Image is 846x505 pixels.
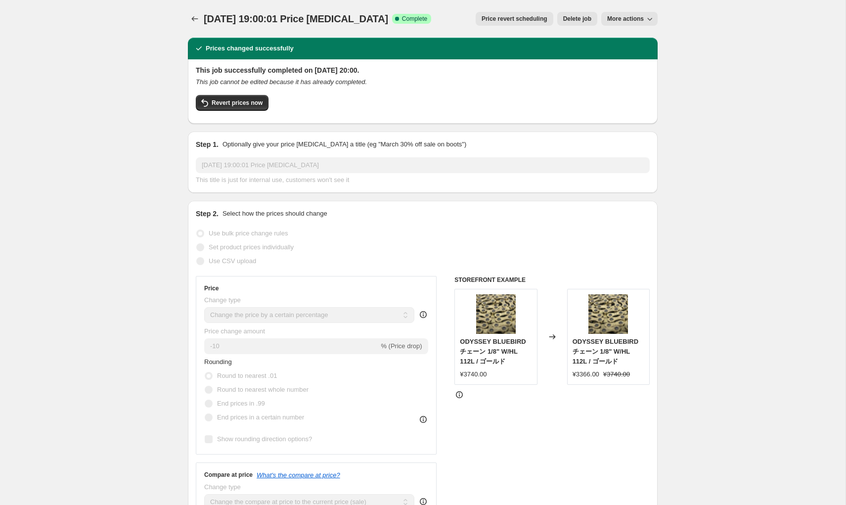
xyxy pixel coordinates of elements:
[454,276,650,284] h6: STOREFRONT EXAMPLE
[607,15,644,23] span: More actions
[588,294,628,334] img: ODSY-Bluebird-1-8-gold_80x.jpg
[223,139,466,149] p: Optionally give your price [MEDICAL_DATA] a title (eg "March 30% off sale on boots")
[204,483,241,491] span: Change type
[209,230,288,237] span: Use bulk price change rules
[476,12,553,26] button: Price revert scheduling
[601,12,658,26] button: More actions
[204,338,379,354] input: -15
[381,342,422,350] span: % (Price drop)
[217,413,304,421] span: End prices in a certain number
[204,327,265,335] span: Price change amount
[196,209,219,219] h2: Step 2.
[209,243,294,251] span: Set product prices individually
[563,15,591,23] span: Delete job
[196,139,219,149] h2: Step 1.
[460,369,487,379] div: ¥3740.00
[204,471,253,479] h3: Compare at price
[476,294,516,334] img: ODSY-Bluebird-1-8-gold_80x.jpg
[196,157,650,173] input: 30% off holiday sale
[212,99,263,107] span: Revert prices now
[603,369,630,379] strike: ¥3740.00
[204,13,388,24] span: [DATE] 19:00:01 Price [MEDICAL_DATA]
[223,209,327,219] p: Select how the prices should change
[206,44,294,53] h2: Prices changed successfully
[204,296,241,304] span: Change type
[460,338,526,365] span: ODYSSEY BLUEBIRDチェーン 1/8" W/HL 112L / ゴールド
[209,257,256,265] span: Use CSV upload
[402,15,427,23] span: Complete
[573,369,599,379] div: ¥3366.00
[217,400,265,407] span: End prices in .99
[482,15,547,23] span: Price revert scheduling
[196,65,650,75] h2: This job successfully completed on [DATE] 20:00.
[217,435,312,443] span: Show rounding direction options?
[257,471,340,479] button: What's the compare at price?
[217,386,309,393] span: Round to nearest whole number
[573,338,638,365] span: ODYSSEY BLUEBIRDチェーン 1/8" W/HL 112L / ゴールド
[557,12,597,26] button: Delete job
[204,358,232,366] span: Rounding
[196,176,349,184] span: This title is just for internal use, customers won't see it
[217,372,277,379] span: Round to nearest .01
[418,310,428,320] div: help
[196,78,367,86] i: This job cannot be edited because it has already completed.
[188,12,202,26] button: Price change jobs
[204,284,219,292] h3: Price
[196,95,268,111] button: Revert prices now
